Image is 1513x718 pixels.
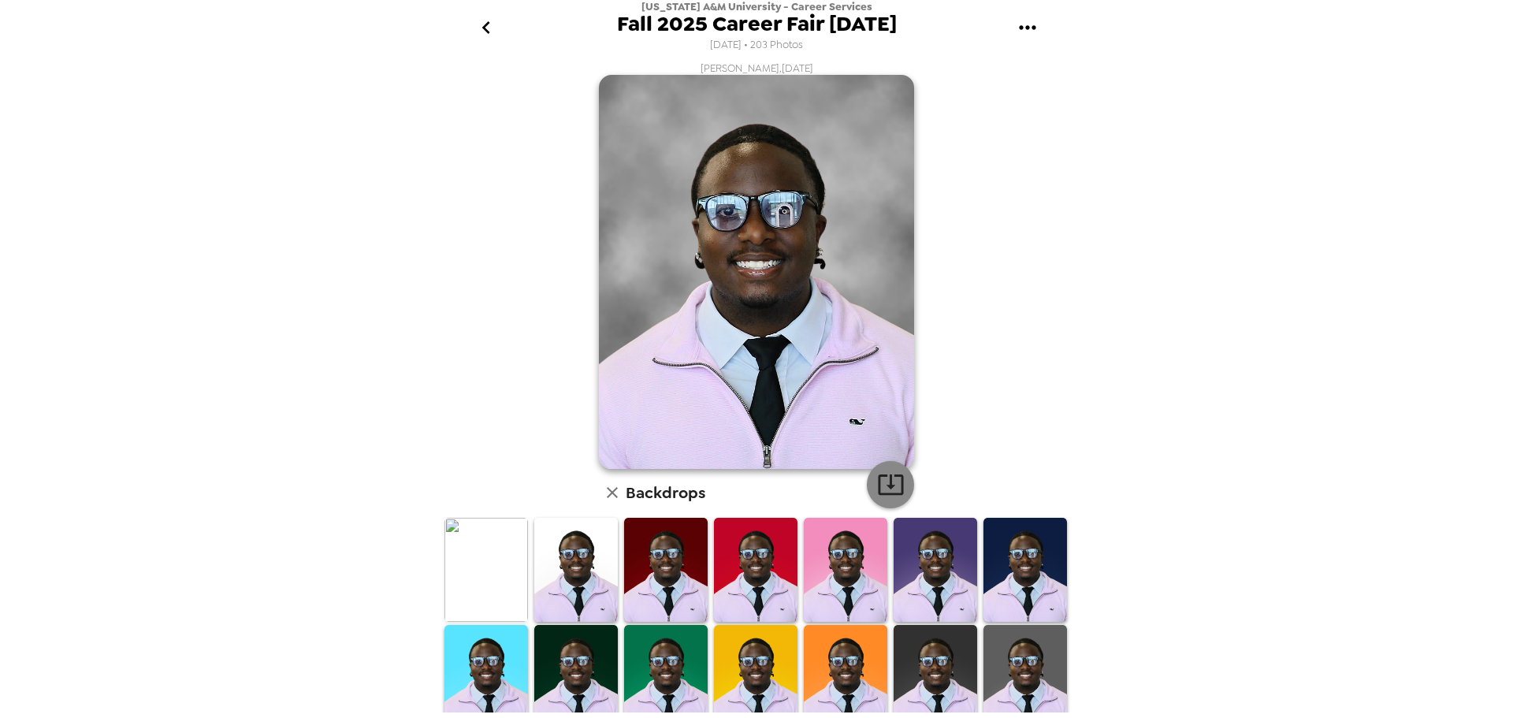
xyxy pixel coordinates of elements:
span: [PERSON_NAME] , [DATE] [701,61,813,75]
button: go back [460,2,511,54]
h6: Backdrops [626,480,705,505]
span: [DATE] • 203 Photos [710,35,803,56]
button: gallery menu [1002,2,1053,54]
img: Original [444,518,528,623]
img: user [599,75,914,469]
span: Fall 2025 Career Fair [DATE] [617,13,897,35]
